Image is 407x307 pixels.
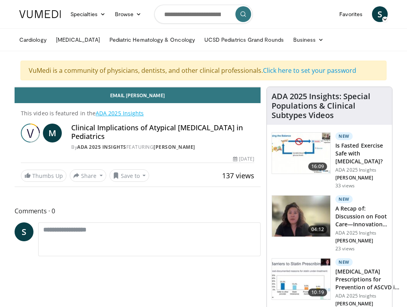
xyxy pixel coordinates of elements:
a: Browse [110,6,146,22]
a: Email [PERSON_NAME] [15,87,261,103]
div: By FEATURING [71,144,254,151]
a: ADA 2025 Insights [96,109,144,117]
a: 04:12 New A Recap of: Discussion on Foot Care—Innovations in Limb Salvage—Tech… ADA 2025 Insights... [272,195,387,252]
h3: Is Fasted Exercise Safe with [MEDICAL_DATA]? [335,142,387,165]
h3: A Recap of: Discussion on Foot Care—Innovations in Limb Salvage—Tech… [335,205,387,228]
a: S [372,6,388,22]
p: ADA 2025 Insights [335,230,387,236]
p: [PERSON_NAME] [335,238,387,244]
p: ADA 2025 Insights [335,167,387,173]
p: This video is featured in the [21,109,254,117]
a: Specialties [66,6,110,22]
a: Cardiology [15,32,51,48]
p: 23 views [335,246,355,252]
h4: Clinical Implications of Atypical [MEDICAL_DATA] in Pediatrics [71,124,254,141]
a: Click here to set your password [263,66,356,75]
button: Save to [109,169,150,182]
a: Favorites [335,6,367,22]
a: Pediatric Hematology & Oncology [105,32,200,48]
span: Comments 0 [15,206,261,216]
a: [PERSON_NAME] [154,144,195,150]
a: Business [289,32,329,48]
p: New [335,195,353,203]
div: [DATE] [233,155,254,163]
div: VuMedi is a community of physicians, dentists, and other clinical professionals. [20,61,387,80]
span: 10:19 [308,289,327,296]
span: 16:09 [308,163,327,170]
a: S [15,222,33,241]
p: ADA 2025 Insights [335,293,401,299]
input: Search topics, interventions [154,5,253,24]
p: 33 views [335,183,355,189]
p: New [335,258,353,266]
p: [PERSON_NAME] [335,175,387,181]
img: da7aec45-d37b-4722-9fe9-04c8b7c4ab48.150x105_q85_crop-smart_upscale.jpg [272,133,330,174]
p: New [335,132,353,140]
img: ADA 2025 Insights [21,124,40,142]
a: M [43,124,62,142]
a: [MEDICAL_DATA] [51,32,105,48]
img: d10ac4fa-4849-4c71-8d92-f1981c03fb78.150x105_q85_crop-smart_upscale.jpg [272,196,330,237]
img: 2a3a7e29-365e-4dbc-b17c-a095a5527273.150x105_q85_crop-smart_upscale.jpg [272,259,330,300]
h4: ADA 2025 Insights: Special Populations & Clinical Subtypes Videos [272,92,387,120]
span: 04:12 [308,226,327,233]
a: Thumbs Up [21,170,67,182]
a: 16:09 New Is Fasted Exercise Safe with [MEDICAL_DATA]? ADA 2025 Insights [PERSON_NAME] 33 views [272,132,387,189]
span: 137 views [222,171,254,180]
a: UCSD Pediatrics Grand Rounds [200,32,289,48]
img: VuMedi Logo [19,10,61,18]
a: ADA 2025 Insights [77,144,126,150]
button: Share [70,169,106,182]
h3: [MEDICAL_DATA] Prescriptions for Prevention of ASCVD in Adults [DEMOGRAPHIC_DATA]… [335,268,401,291]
